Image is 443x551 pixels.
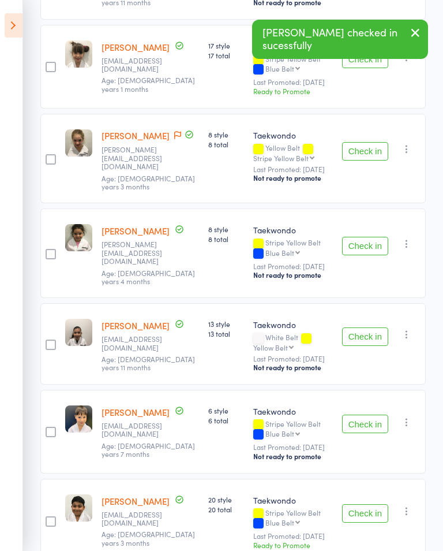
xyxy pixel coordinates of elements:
[253,509,333,528] div: Stripe Yellow Belt
[102,268,195,286] span: Age: [DEMOGRAPHIC_DATA] years 4 months
[252,20,428,59] div: [PERSON_NAME] checked in sucessfully
[342,142,388,161] button: Check in
[102,146,177,170] small: jodie@designfuse.com.au
[253,443,333,451] small: Last Promoted: [DATE]
[208,405,244,415] span: 6 style
[208,415,244,425] span: 6 total
[342,327,388,346] button: Check in
[253,532,333,540] small: Last Promoted: [DATE]
[253,344,288,351] div: Yellow Belt
[65,319,92,346] img: image1746599417.png
[102,511,177,527] small: rizaossman@gmail.com
[208,224,244,234] span: 8 style
[65,494,92,522] img: image1715842997.png
[65,129,92,157] img: image1709269116.png
[208,504,244,514] span: 20 total
[102,57,177,73] small: Samlane2410@yahoo.com.au
[253,129,333,141] div: Taekwondo
[65,405,92,433] img: image1697237805.png
[253,363,333,372] div: Not ready to promote
[102,41,170,53] a: [PERSON_NAME]
[342,504,388,523] button: Check in
[265,249,294,256] div: Blue Belt
[253,540,333,550] div: Ready to Promote
[253,224,333,236] div: Taekwondo
[65,40,92,68] img: image1665181925.png
[253,405,333,417] div: Taekwondo
[253,154,309,162] div: Stripe Yellow Belt
[253,355,333,363] small: Last Promoted: [DATE]
[253,270,333,280] div: Not ready to promote
[208,329,244,338] span: 13 total
[342,237,388,255] button: Check in
[253,173,333,183] div: Not ready to promote
[208,234,244,244] span: 8 total
[253,165,333,173] small: Last Promoted: [DATE]
[253,452,333,461] div: Not ready to promote
[102,319,170,332] a: [PERSON_NAME]
[102,75,195,93] span: Age: [DEMOGRAPHIC_DATA] years 1 months
[208,50,244,60] span: 17 total
[265,65,294,72] div: Blue Belt
[342,415,388,433] button: Check in
[102,129,170,142] a: [PERSON_NAME]
[208,319,244,329] span: 13 style
[253,420,333,440] div: Stripe Yellow Belt
[102,441,195,459] span: Age: [DEMOGRAPHIC_DATA] years 7 months
[102,240,177,265] small: james@jemhomes.com.au
[208,129,244,139] span: 8 style
[102,173,195,191] span: Age: [DEMOGRAPHIC_DATA] years 3 months
[208,40,244,50] span: 17 style
[265,430,294,437] div: Blue Belt
[253,78,333,86] small: Last Promoted: [DATE]
[253,262,333,270] small: Last Promoted: [DATE]
[265,519,294,526] div: Blue Belt
[102,422,177,438] small: chatzimanolis@hotmail.com
[102,529,195,547] span: Age: [DEMOGRAPHIC_DATA] years 3 months
[102,406,170,418] a: [PERSON_NAME]
[253,86,333,96] div: Ready to Promote
[208,494,244,504] span: 20 style
[208,139,244,149] span: 8 total
[253,55,333,75] div: Stripe Yellow Belt
[342,50,388,68] button: Check in
[102,495,170,507] a: [PERSON_NAME]
[253,144,333,161] div: Yellow Belt
[253,319,333,330] div: Taekwondo
[102,354,195,372] span: Age: [DEMOGRAPHIC_DATA] years 11 months
[102,335,177,352] small: shirinmahan1362@yahoo.com
[65,224,92,251] img: image1677646541.png
[102,225,170,237] a: [PERSON_NAME]
[253,333,333,351] div: White Belt
[253,494,333,506] div: Taekwondo
[253,239,333,258] div: Stripe Yellow Belt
